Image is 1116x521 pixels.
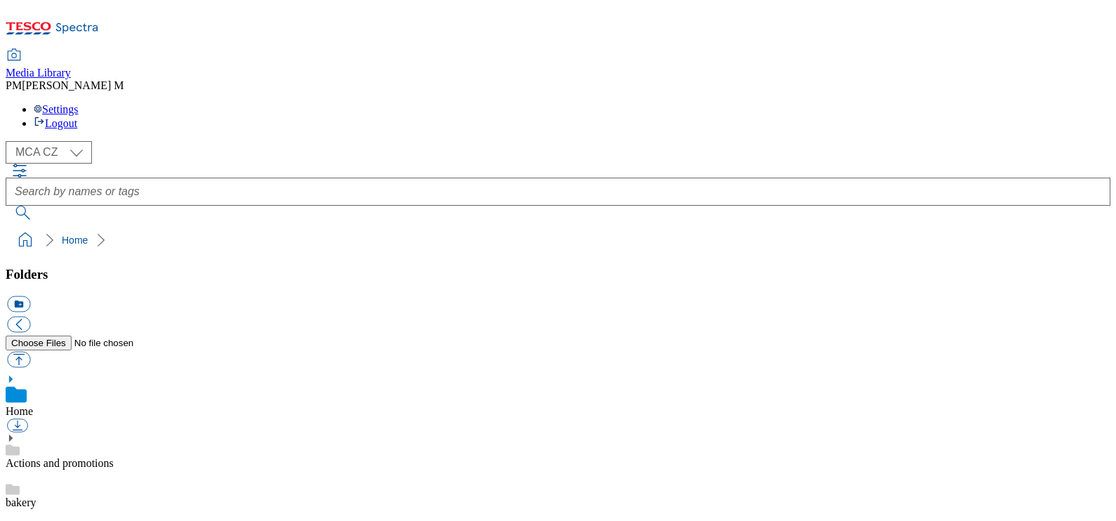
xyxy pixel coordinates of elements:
[6,178,1110,206] input: Search by names or tags
[6,457,114,469] a: Actions and promotions
[6,267,1110,282] h3: Folders
[62,235,88,246] a: Home
[6,227,1110,253] nav: breadcrumb
[6,79,22,91] span: PM
[6,496,36,508] a: bakery
[6,50,71,79] a: Media Library
[34,117,77,129] a: Logout
[14,229,36,251] a: home
[34,103,79,115] a: Settings
[6,67,71,79] span: Media Library
[22,79,124,91] span: [PERSON_NAME] M
[6,405,33,417] a: Home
